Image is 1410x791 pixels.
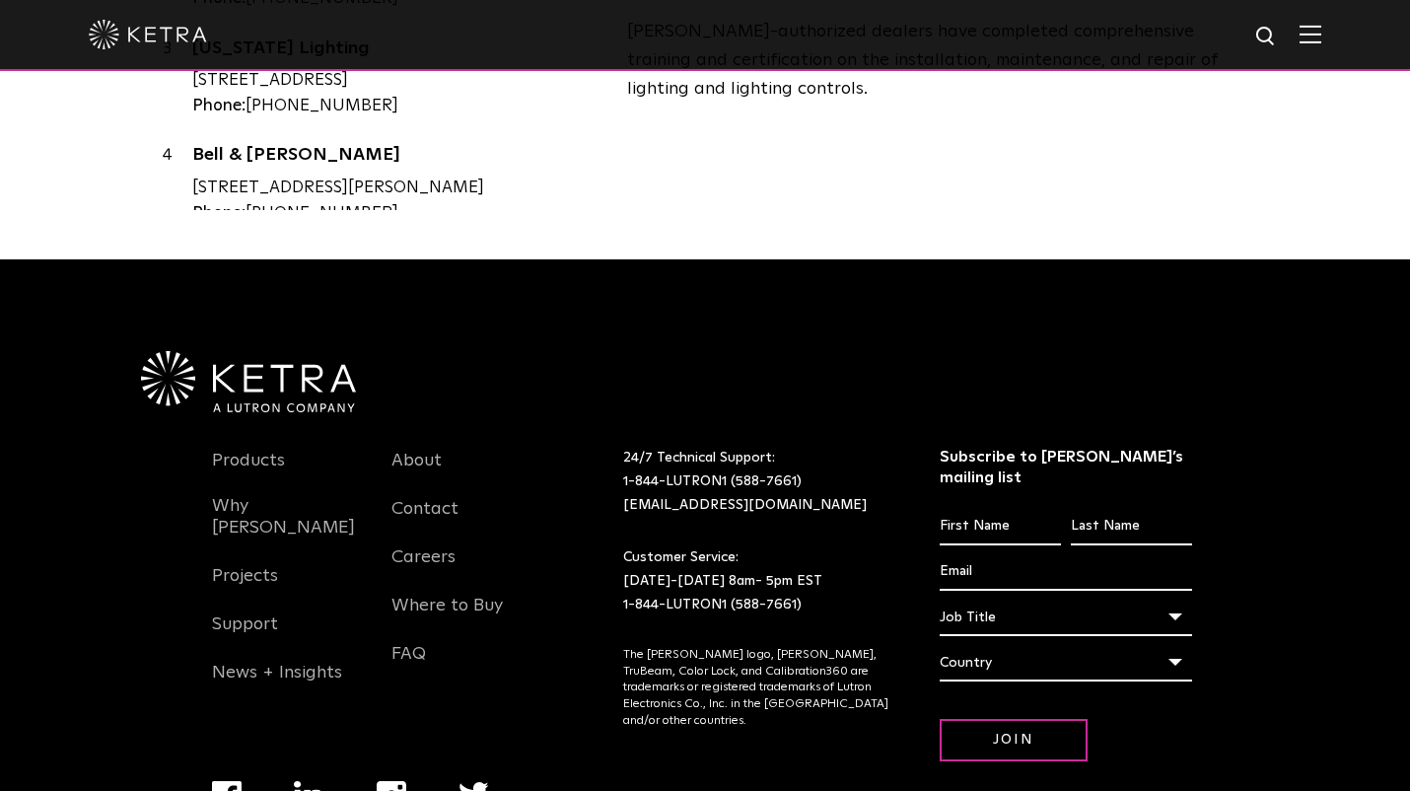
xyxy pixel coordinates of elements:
input: Join [940,719,1088,761]
img: search icon [1254,25,1279,49]
p: 24/7 Technical Support: [623,447,890,517]
h3: Subscribe to [PERSON_NAME]’s mailing list [940,447,1193,488]
img: ketra-logo-2019-white [89,20,207,49]
div: [STREET_ADDRESS][PERSON_NAME] [192,176,598,201]
div: Navigation Menu [212,447,362,707]
strong: Phone: [192,205,246,222]
a: Bell & [PERSON_NAME] [192,146,598,171]
a: 1-844-LUTRON1 (588-7661) [623,598,802,611]
p: The [PERSON_NAME] logo, [PERSON_NAME], TruBeam, Color Lock, and Calibration360 are trademarks or ... [623,647,890,730]
a: [EMAIL_ADDRESS][DOMAIN_NAME] [623,498,867,512]
div: 3 [163,36,192,119]
div: [PHONE_NUMBER] [192,94,598,119]
a: 1-844-LUTRON1 (588-7661) [623,474,802,488]
div: 4 [163,143,192,226]
input: First Name [940,508,1061,545]
input: Last Name [1071,508,1192,545]
img: Ketra-aLutronCo_White_RGB [141,351,356,412]
a: News + Insights [212,662,342,707]
a: Projects [212,565,278,611]
a: Support [212,613,278,659]
div: [STREET_ADDRESS] [192,68,598,94]
a: Where to Buy [391,595,503,640]
a: Careers [391,546,456,592]
div: Country [940,644,1193,682]
div: [PHONE_NUMBER] [192,201,598,227]
div: Navigation Menu [391,447,541,688]
a: FAQ [391,643,426,688]
a: Why [PERSON_NAME] [212,495,362,562]
a: Products [212,450,285,495]
p: Customer Service: [DATE]-[DATE] 8am- 5pm EST [623,546,890,616]
a: Contact [391,498,458,543]
input: Email [940,553,1193,591]
img: Hamburger%20Nav.svg [1300,25,1321,43]
div: Job Title [940,599,1193,636]
strong: Phone: [192,98,246,114]
a: About [391,450,442,495]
